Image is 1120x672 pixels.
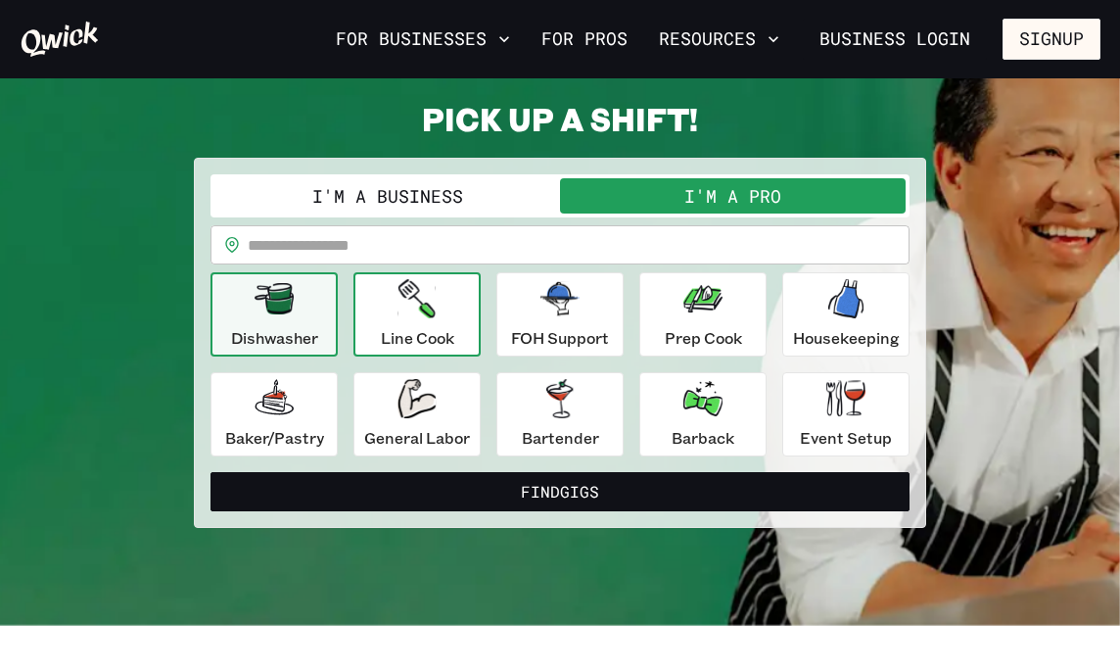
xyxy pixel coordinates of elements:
p: FOH Support [511,326,609,350]
p: Housekeeping [793,326,900,350]
button: Housekeeping [782,272,910,357]
h2: PICK UP A SHIFT! [194,99,926,138]
button: General Labor [353,372,481,456]
button: Event Setup [782,372,910,456]
p: Line Cook [381,326,454,350]
button: Baker/Pastry [210,372,338,456]
button: FindGigs [210,472,910,511]
button: Prep Cook [639,272,767,357]
p: Prep Cook [665,326,742,350]
p: Event Setup [800,426,892,450]
button: Dishwasher [210,272,338,357]
button: Line Cook [353,272,481,357]
button: Barback [639,372,767,456]
a: For Pros [534,23,635,56]
button: For Businesses [328,23,518,56]
p: Dishwasher [231,326,318,350]
p: General Labor [364,426,470,450]
button: Bartender [496,372,624,456]
button: Resources [651,23,787,56]
button: FOH Support [496,272,624,357]
button: I'm a Business [214,178,560,214]
p: Bartender [522,426,599,450]
button: Signup [1003,19,1100,60]
p: Barback [672,426,734,450]
p: Baker/Pastry [225,426,324,450]
a: Business Login [803,19,987,60]
button: I'm a Pro [560,178,906,214]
